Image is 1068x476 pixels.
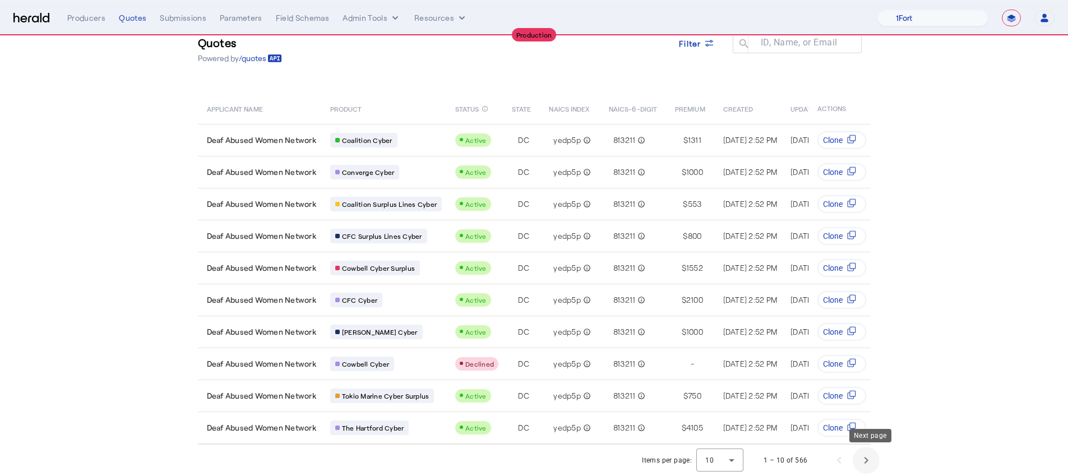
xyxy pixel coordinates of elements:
[723,359,778,368] span: [DATE] 2:52 PM
[613,358,636,369] span: 813211
[455,103,479,114] span: STATUS
[790,167,845,177] span: [DATE] 2:55 PM
[790,359,845,368] span: [DATE] 2:52 PM
[207,390,317,401] span: Deaf Abused Women Network
[465,360,494,368] span: Declined
[764,455,807,466] div: 1 – 10 of 566
[613,135,636,146] span: 813211
[465,168,487,176] span: Active
[817,419,866,437] button: Clone
[823,358,843,369] span: Clone
[635,294,645,306] mat-icon: info_outline
[581,390,591,401] mat-icon: info_outline
[549,103,589,114] span: NAICS INDEX
[679,38,701,49] span: Filter
[688,135,701,146] span: 1311
[682,262,686,274] span: $
[198,53,282,64] p: Powered by
[723,263,778,272] span: [DATE] 2:52 PM
[342,168,395,177] span: Converge Cyber
[553,422,581,433] span: yedp5p
[609,103,657,114] span: NAICS-6-DIGIT
[518,262,529,274] span: DC
[790,295,845,304] span: [DATE] 2:52 PM
[67,12,105,24] div: Producers
[518,167,529,178] span: DC
[119,12,146,24] div: Quotes
[553,167,581,178] span: yedp5p
[207,422,317,433] span: Deaf Abused Women Network
[465,296,487,304] span: Active
[465,136,487,144] span: Active
[790,199,845,209] span: [DATE] 2:54 PM
[723,295,778,304] span: [DATE] 2:52 PM
[683,230,687,242] span: $
[518,230,529,242] span: DC
[207,198,317,210] span: Deaf Abused Women Network
[790,231,845,241] span: [DATE] 2:53 PM
[465,232,487,240] span: Active
[553,390,581,401] span: yedp5p
[207,230,317,242] span: Deaf Abused Women Network
[613,262,636,274] span: 813211
[613,422,636,433] span: 813211
[581,230,591,242] mat-icon: info_outline
[635,230,645,242] mat-icon: info_outline
[675,103,705,114] span: PREMIUM
[682,422,686,433] span: $
[613,230,636,242] span: 813211
[823,294,843,306] span: Clone
[817,387,866,405] button: Clone
[686,167,703,178] span: 1000
[553,198,581,210] span: yedp5p
[823,262,843,274] span: Clone
[683,135,688,146] span: $
[465,264,487,272] span: Active
[635,358,645,369] mat-icon: info_outline
[482,103,488,115] mat-icon: info_outline
[688,230,702,242] span: 800
[465,424,487,432] span: Active
[342,327,418,336] span: [PERSON_NAME] Cyber
[635,262,645,274] mat-icon: info_outline
[207,358,317,369] span: Deaf Abused Women Network
[790,103,820,114] span: UPDATED
[581,294,591,306] mat-icon: info_outline
[823,135,843,146] span: Clone
[518,326,529,338] span: DC
[553,262,581,274] span: yedp5p
[553,135,581,146] span: yedp5p
[823,167,843,178] span: Clone
[817,259,866,277] button: Clone
[688,198,702,210] span: 553
[761,37,838,48] mat-label: ID, Name, or Email
[613,198,636,210] span: 813211
[733,38,752,52] mat-icon: search
[723,167,778,177] span: [DATE] 2:52 PM
[723,231,778,241] span: [DATE] 2:52 PM
[465,392,487,400] span: Active
[276,12,330,24] div: Field Schemas
[553,358,581,369] span: yedp5p
[518,422,529,433] span: DC
[207,326,317,338] span: Deaf Abused Women Network
[823,230,843,242] span: Clone
[670,33,724,53] button: Filter
[683,390,688,401] span: $
[723,103,753,114] span: CREATED
[207,135,317,146] span: Deaf Abused Women Network
[817,355,866,373] button: Clone
[817,195,866,213] button: Clone
[330,103,362,114] span: PRODUCT
[518,390,529,401] span: DC
[635,135,645,146] mat-icon: info_outline
[342,295,377,304] span: CFC Cyber
[342,359,389,368] span: Cowbell Cyber
[723,391,778,400] span: [DATE] 2:52 PM
[613,326,636,338] span: 813211
[823,390,843,401] span: Clone
[342,200,437,209] span: Coalition Surplus Lines Cyber
[414,12,468,24] button: Resources dropdown menu
[682,167,686,178] span: $
[518,358,529,369] span: DC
